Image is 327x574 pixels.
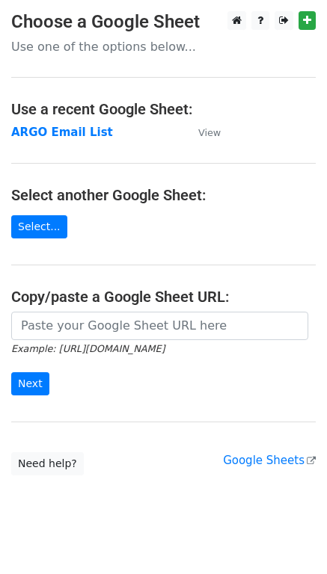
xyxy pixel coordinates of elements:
h3: Choose a Google Sheet [11,11,316,33]
a: View [183,126,221,139]
small: Example: [URL][DOMAIN_NAME] [11,343,165,354]
small: View [198,127,221,138]
h4: Select another Google Sheet: [11,186,316,204]
a: Google Sheets [223,454,316,467]
h4: Copy/paste a Google Sheet URL: [11,288,316,306]
iframe: Chat Widget [252,502,327,574]
a: Select... [11,215,67,238]
input: Paste your Google Sheet URL here [11,312,308,340]
input: Next [11,372,49,395]
h4: Use a recent Google Sheet: [11,100,316,118]
a: Need help? [11,452,84,475]
a: ARGO Email List [11,126,113,139]
p: Use one of the options below... [11,39,316,55]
